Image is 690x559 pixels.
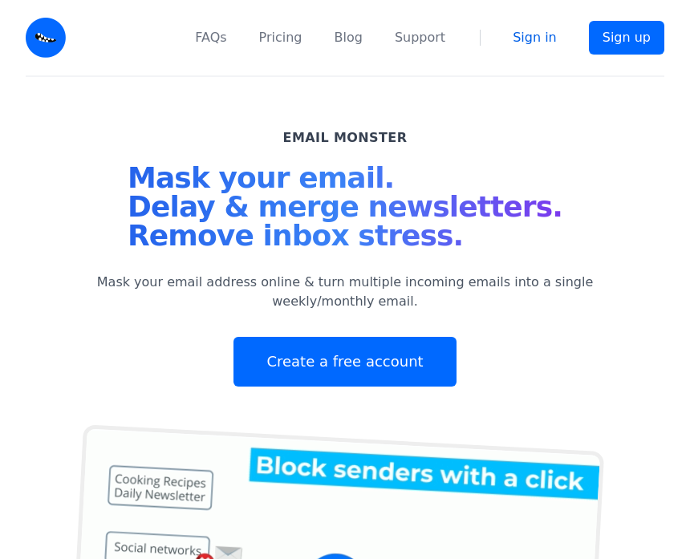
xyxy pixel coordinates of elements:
[283,128,408,148] h2: Email Monster
[233,337,456,387] a: Create a free account
[75,273,615,311] p: Mask your email address online & turn multiple incoming emails into a single weekly/monthly email.
[589,21,664,55] a: Sign up
[513,28,557,47] a: Sign in
[259,28,302,47] a: Pricing
[128,164,562,257] h1: Mask your email. Delay & merge newsletters. Remove inbox stress.
[195,28,226,47] a: FAQs
[335,28,363,47] a: Blog
[395,28,445,47] a: Support
[26,18,66,58] img: Email Monster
